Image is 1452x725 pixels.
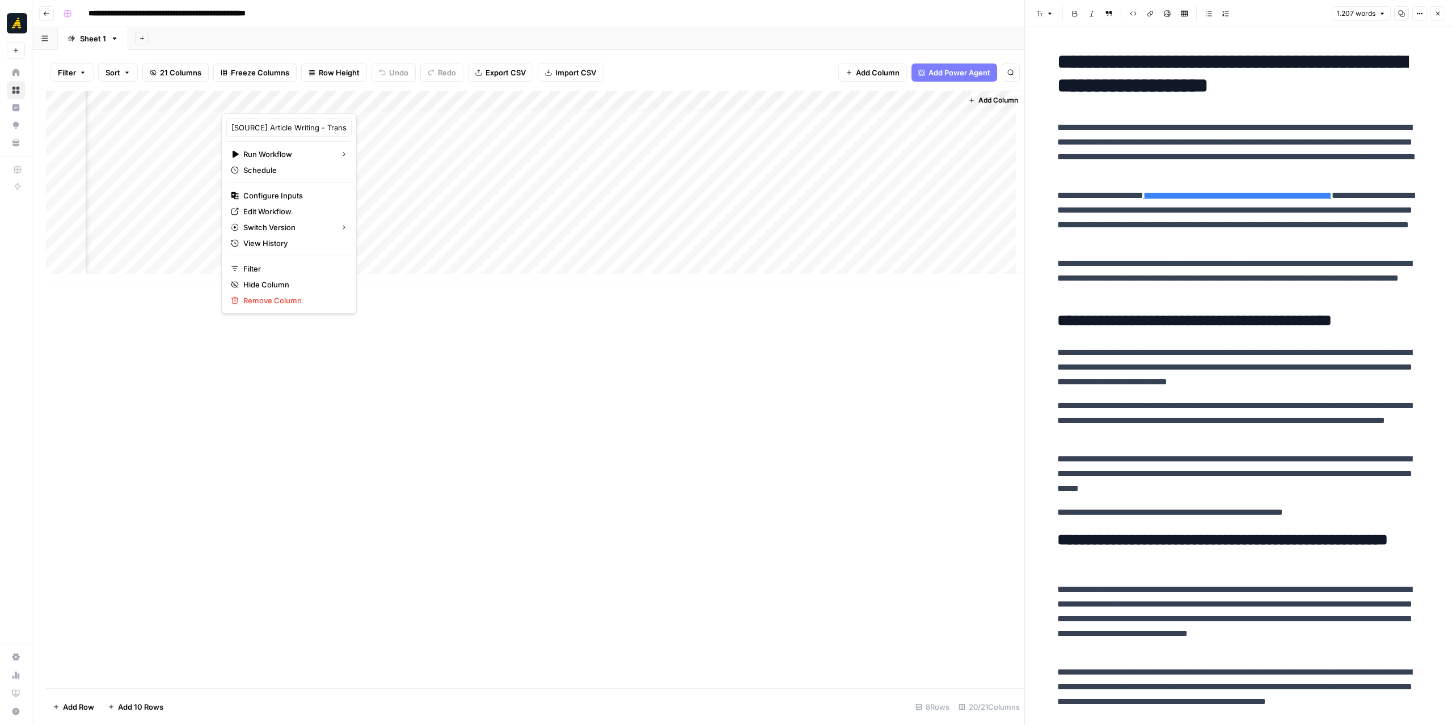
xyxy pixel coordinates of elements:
[911,698,954,716] div: 8 Rows
[46,698,101,716] button: Add Row
[243,164,343,176] span: Schedule
[7,81,25,99] a: Browse
[7,134,25,152] a: Your Data
[486,67,526,78] span: Export CSV
[101,698,170,716] button: Add 10 Rows
[231,67,289,78] span: Freeze Columns
[7,648,25,666] a: Settings
[928,67,990,78] span: Add Power Agent
[7,702,25,720] button: Help + Support
[243,263,343,274] span: Filter
[58,67,76,78] span: Filter
[58,27,128,50] a: Sheet 1
[555,67,596,78] span: Import CSV
[243,279,343,290] span: Hide Column
[420,63,463,82] button: Redo
[243,190,343,201] span: Configure Inputs
[243,238,343,249] span: View History
[468,63,533,82] button: Export CSV
[911,63,997,82] button: Add Power Agent
[1332,6,1391,21] button: 1.207 words
[7,116,25,134] a: Opportunities
[142,63,209,82] button: 21 Columns
[838,63,907,82] button: Add Column
[319,67,360,78] span: Row Height
[98,63,138,82] button: Sort
[105,67,120,78] span: Sort
[856,67,900,78] span: Add Column
[7,666,25,684] a: Usage
[243,295,343,306] span: Remove Column
[243,149,331,160] span: Run Workflow
[160,67,201,78] span: 21 Columns
[243,206,343,217] span: Edit Workflow
[50,63,94,82] button: Filter
[372,63,416,82] button: Undo
[118,701,163,713] span: Add 10 Rows
[964,93,1023,108] button: Add Column
[978,95,1018,105] span: Add Column
[538,63,603,82] button: Import CSV
[7,684,25,702] a: Learning Hub
[7,99,25,117] a: Insights
[7,13,27,33] img: Marketers in Demand Logo
[243,222,331,233] span: Switch Version
[7,63,25,82] a: Home
[389,67,408,78] span: Undo
[1337,9,1375,19] span: 1.207 words
[438,67,456,78] span: Redo
[7,9,25,37] button: Workspace: Marketers in Demand
[301,63,367,82] button: Row Height
[63,701,94,713] span: Add Row
[80,33,106,44] div: Sheet 1
[954,698,1024,716] div: 20/21 Columns
[213,63,297,82] button: Freeze Columns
